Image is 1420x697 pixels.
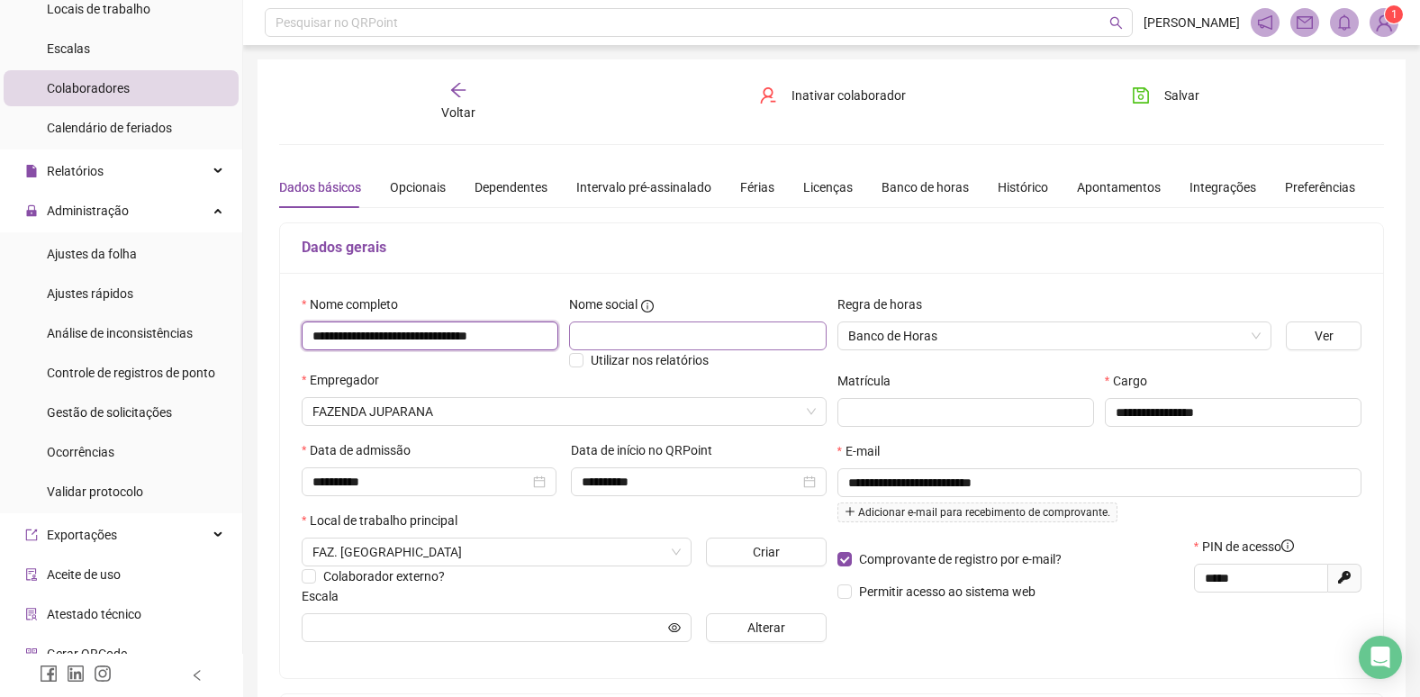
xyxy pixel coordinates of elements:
[747,618,785,638] span: Alterar
[746,81,919,110] button: Inativar colaborador
[279,177,361,197] div: Dados básicos
[47,41,90,56] span: Escalas
[998,177,1048,197] div: Histórico
[47,204,129,218] span: Administração
[1118,81,1213,110] button: Salvar
[25,647,38,660] span: qrcode
[837,294,934,314] label: Regra de horas
[1285,177,1355,197] div: Preferências
[1385,5,1403,23] sup: Atualize o seu contato no menu Meus Dados
[47,366,215,380] span: Controle de registros de ponto
[1370,9,1397,36] img: 85736
[40,665,58,683] span: facebook
[1391,8,1397,21] span: 1
[1315,326,1334,346] span: Ver
[837,371,902,391] label: Matrícula
[837,502,1117,522] span: Adicionar e-mail para recebimento de comprovante.
[47,164,104,178] span: Relatórios
[67,665,85,683] span: linkedin
[759,86,777,104] span: user-delete
[859,552,1062,566] span: Comprovante de registro por e-mail?
[390,177,446,197] div: Opcionais
[753,542,780,562] span: Criar
[591,353,709,367] span: Utilizar nos relatórios
[47,326,193,340] span: Análise de inconsistências
[706,613,827,642] button: Alterar
[1202,537,1294,557] span: PIN de acesso
[47,647,127,661] span: Gerar QRCode
[25,608,38,620] span: solution
[740,177,774,197] div: Férias
[25,165,38,177] span: file
[47,286,133,301] span: Ajustes rápidos
[441,105,475,120] span: Voltar
[791,86,906,105] span: Inativar colaborador
[475,177,547,197] div: Dependentes
[47,247,137,261] span: Ajustes da folha
[302,370,391,390] label: Empregador
[1359,636,1402,679] div: Open Intercom Messenger
[47,2,150,16] span: Locais de trabalho
[47,528,117,542] span: Exportações
[47,607,141,621] span: Atestado técnico
[1189,177,1256,197] div: Integrações
[1164,86,1199,105] span: Salvar
[845,506,855,517] span: plus
[1281,539,1294,552] span: info-circle
[1297,14,1313,31] span: mail
[449,81,467,99] span: arrow-left
[191,669,204,682] span: left
[94,665,112,683] span: instagram
[1286,321,1361,350] button: Ver
[47,405,172,420] span: Gestão de solicitações
[47,445,114,459] span: Ocorrências
[1336,14,1352,31] span: bell
[25,529,38,541] span: export
[25,204,38,217] span: lock
[323,569,445,584] span: Colaborador externo?
[47,567,121,582] span: Aceite de uso
[47,484,143,499] span: Validar protocolo
[1077,177,1161,197] div: Apontamentos
[312,539,681,566] span: FAZ. JUPARANA
[668,621,681,634] span: eye
[837,441,891,461] label: E-mail
[25,568,38,581] span: audit
[1105,371,1159,391] label: Cargo
[571,440,724,460] label: Data de início no QRPoint
[706,538,827,566] button: Criar
[576,177,711,197] div: Intervalo pré-assinalado
[47,81,130,95] span: Colaboradores
[803,177,853,197] div: Licenças
[882,177,969,197] div: Banco de horas
[312,398,816,425] span: FAZENDA JUPARANA
[1132,86,1150,104] span: save
[569,294,638,314] span: Nome social
[47,121,172,135] span: Calendário de feriados
[859,584,1036,599] span: Permitir acesso ao sistema web
[302,294,410,314] label: Nome completo
[302,440,422,460] label: Data de admissão
[848,322,1262,349] span: Banco de Horas
[302,586,350,606] label: Escala
[1109,16,1123,30] span: search
[641,300,654,312] span: info-circle
[1257,14,1273,31] span: notification
[302,511,469,530] label: Local de trabalho principal
[302,237,1361,258] h5: Dados gerais
[1144,13,1240,32] span: [PERSON_NAME]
